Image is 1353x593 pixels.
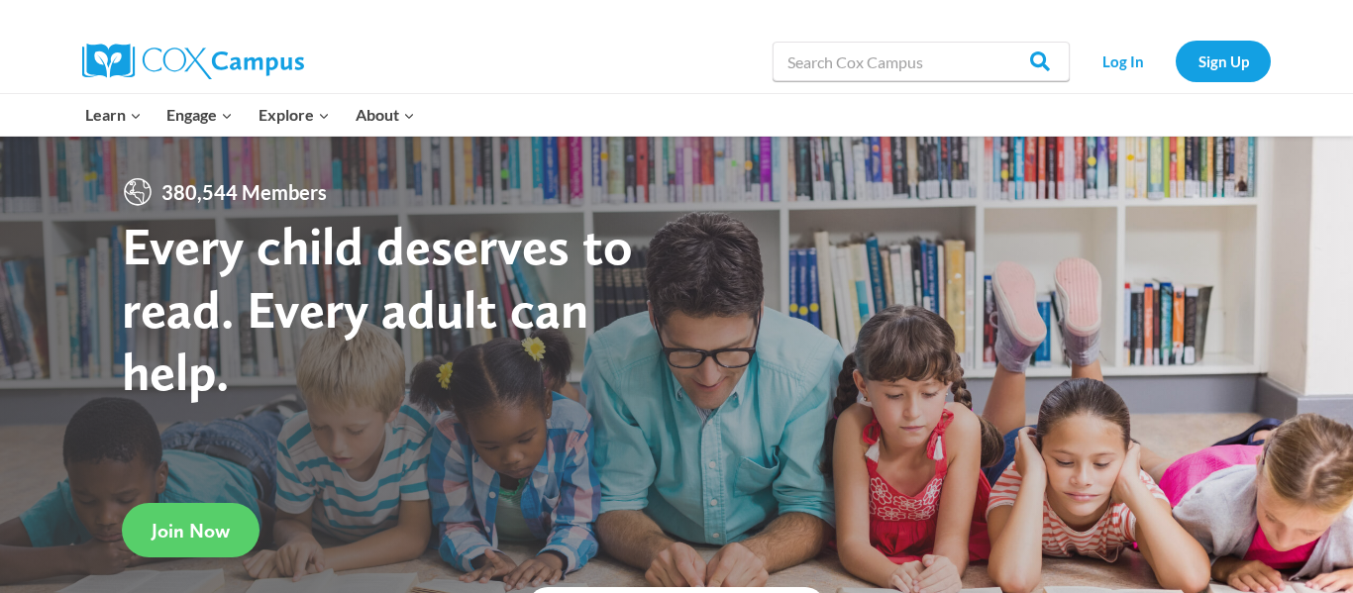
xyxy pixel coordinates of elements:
span: Explore [259,102,330,128]
span: About [356,102,415,128]
span: Engage [166,102,233,128]
a: Sign Up [1176,41,1271,81]
a: Join Now [122,503,260,557]
span: Join Now [152,519,230,543]
input: Search Cox Campus [773,42,1070,81]
nav: Secondary Navigation [1080,41,1271,81]
span: Learn [85,102,142,128]
a: Log In [1080,41,1166,81]
strong: Every child deserves to read. Every adult can help. [122,214,633,403]
img: Cox Campus [82,44,304,79]
span: 380,544 Members [154,176,335,208]
nav: Primary Navigation [72,94,427,136]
